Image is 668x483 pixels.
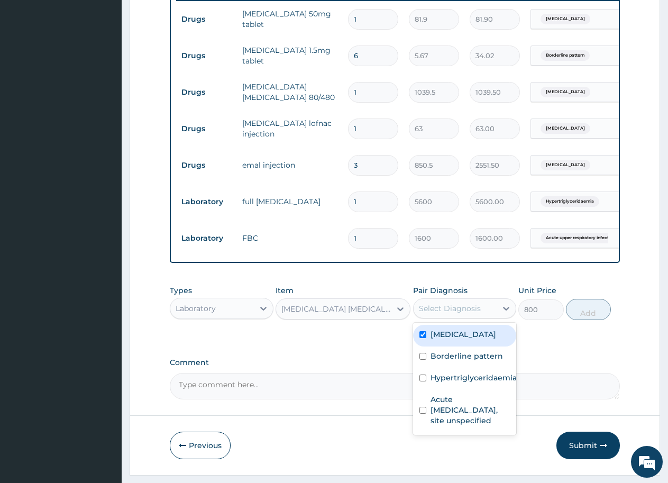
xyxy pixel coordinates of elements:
span: Borderline pattern [541,50,590,61]
label: [MEDICAL_DATA] [431,329,496,340]
span: [MEDICAL_DATA] [541,160,590,170]
span: Acute upper respiratory infect... [541,233,617,243]
td: Laboratory [176,229,237,248]
label: Types [170,286,192,295]
td: [MEDICAL_DATA] [MEDICAL_DATA] 80/480 [237,76,343,108]
td: Drugs [176,10,237,29]
div: Chat with us now [55,59,178,73]
td: emal injection [237,154,343,176]
td: Drugs [176,156,237,175]
td: Drugs [176,83,237,102]
img: d_794563401_company_1708531726252_794563401 [20,53,43,79]
button: Previous [170,432,231,459]
td: Drugs [176,119,237,139]
span: We're online! [61,133,146,240]
div: [MEDICAL_DATA] [MEDICAL_DATA] (MP) [281,304,392,314]
td: full [MEDICAL_DATA] [237,191,343,212]
td: Drugs [176,46,237,66]
td: [MEDICAL_DATA] 1.5mg tablet [237,40,343,71]
td: [MEDICAL_DATA] 50mg tablet [237,3,343,35]
span: [MEDICAL_DATA] [541,87,590,97]
label: Pair Diagnosis [413,285,468,296]
div: Select Diagnosis [419,303,481,314]
textarea: Type your message and hit 'Enter' [5,289,202,326]
label: Comment [170,358,620,367]
label: Hypertriglyceridaemia [431,372,517,383]
span: [MEDICAL_DATA] [541,123,590,134]
button: Add [566,299,611,320]
span: Hypertriglyceridaemia [541,196,599,207]
td: [MEDICAL_DATA] lofnac injection [237,113,343,144]
label: Acute [MEDICAL_DATA], site unspecified [431,394,510,426]
td: Laboratory [176,192,237,212]
div: Minimize live chat window [173,5,199,31]
label: Unit Price [518,285,556,296]
td: FBC [237,227,343,249]
label: Borderline pattern [431,351,503,361]
div: Laboratory [176,303,216,314]
button: Submit [556,432,620,459]
label: Item [276,285,294,296]
span: [MEDICAL_DATA] [541,14,590,24]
